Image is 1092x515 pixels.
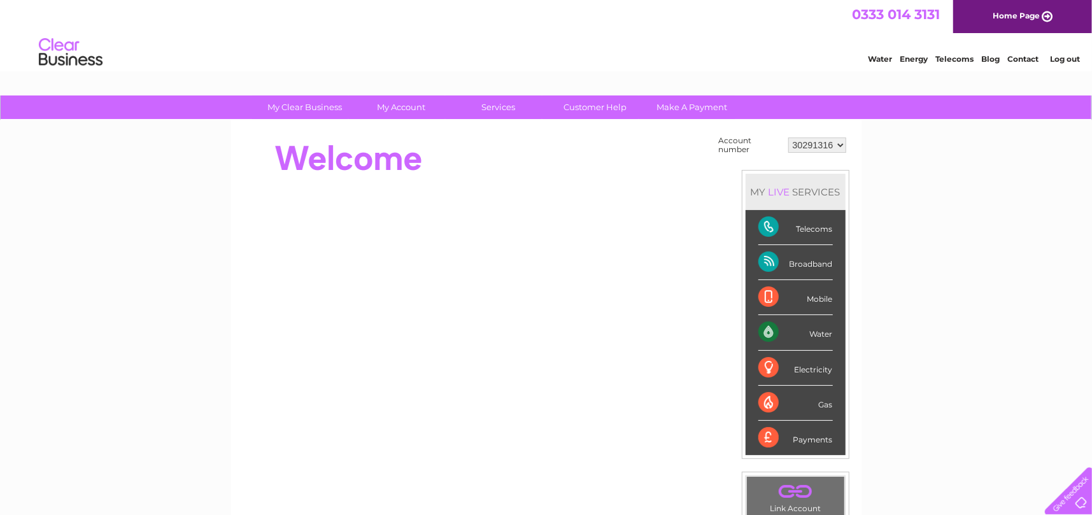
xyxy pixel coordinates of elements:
a: Customer Help [542,95,648,119]
div: Mobile [758,280,833,315]
div: Electricity [758,351,833,386]
div: Water [758,315,833,350]
a: Blog [981,54,1000,64]
div: Clear Business is a trading name of Verastar Limited (registered in [GEOGRAPHIC_DATA] No. 3667643... [246,7,847,62]
div: Broadband [758,245,833,280]
img: logo.png [38,33,103,72]
a: Services [446,95,551,119]
div: Gas [758,386,833,421]
a: Water [868,54,892,64]
td: Account number [716,133,785,157]
div: LIVE [766,186,793,198]
a: My Account [349,95,454,119]
a: Contact [1007,54,1039,64]
a: Log out [1050,54,1080,64]
a: My Clear Business [252,95,357,119]
a: Telecoms [935,54,974,64]
div: Telecoms [758,210,833,245]
div: MY SERVICES [746,174,846,210]
a: Make A Payment [639,95,744,119]
a: . [750,480,841,502]
a: 0333 014 3131 [852,6,940,22]
div: Payments [758,421,833,455]
a: Energy [900,54,928,64]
